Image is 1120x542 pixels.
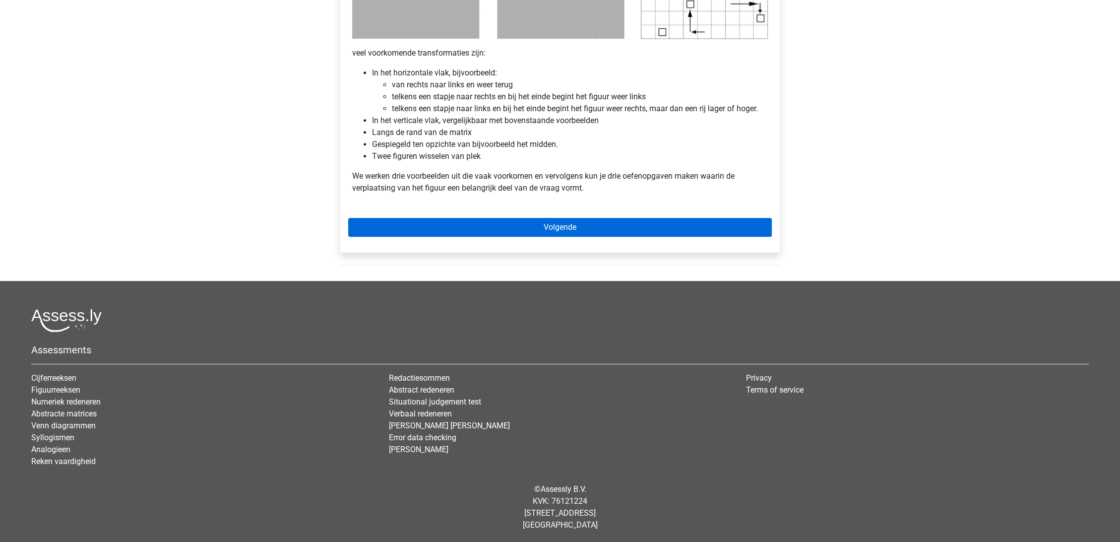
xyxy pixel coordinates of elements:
[389,445,448,454] a: [PERSON_NAME]
[31,445,70,454] a: Analogieen
[31,397,101,406] a: Numeriek redeneren
[392,91,768,103] li: telkens een stapje naar rechts en bij het einde begint het figuur weer links
[392,79,768,91] li: van rechts naar links en weer terug
[372,127,768,138] li: Langs de rand van de matrix
[372,150,768,162] li: Twee figuren wisselen van plek
[746,373,772,383] a: Privacy
[352,170,768,194] p: We werken drie voorbeelden uit die vaak voorkomen en vervolgens kun je drie oefenopgaven maken wa...
[31,421,96,430] a: Venn diagrammen
[31,433,74,442] a: Syllogismen
[389,433,456,442] a: Error data checking
[541,484,586,494] a: Assessly B.V.
[389,385,454,395] a: Abstract redeneren
[24,475,1096,539] div: © KVK: 76121224 [STREET_ADDRESS] [GEOGRAPHIC_DATA]
[392,103,768,115] li: telkens een stapje naar links en bij het einde begint het figuur weer rechts, maar dan een rij la...
[389,421,510,430] a: [PERSON_NAME] [PERSON_NAME]
[372,67,768,115] li: In het horizontale vlak, bijvoorbeeld:
[389,373,450,383] a: Redactiesommen
[389,409,452,418] a: Verbaal redeneren
[348,218,772,237] a: Volgende
[352,47,768,59] p: veel voorkomende transformaties zijn:
[31,385,80,395] a: Figuurreeksen
[746,385,804,395] a: Terms of service
[31,457,96,466] a: Reken vaardigheid
[31,409,97,418] a: Abstracte matrices
[372,115,768,127] li: In het verticale vlak, vergelijkbaar met bovenstaande voorbeelden
[31,309,102,332] img: Assessly logo
[31,373,76,383] a: Cijferreeksen
[372,138,768,150] li: Gespiegeld ten opzichte van bijvoorbeeld het midden.
[389,397,481,406] a: Situational judgement test
[31,344,1089,356] h5: Assessments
